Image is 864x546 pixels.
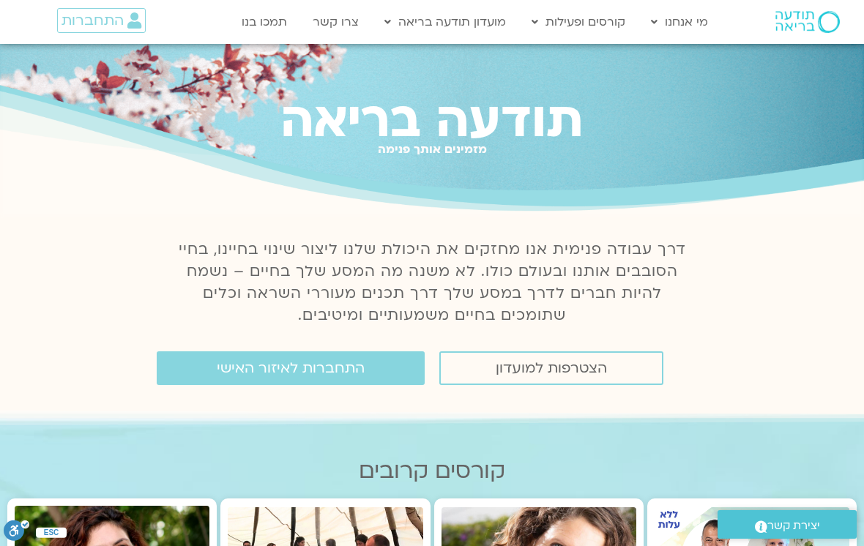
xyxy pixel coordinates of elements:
a: הצטרפות למועדון [439,351,663,385]
p: דרך עבודה פנימית אנו מחזקים את היכולת שלנו ליצור שינוי בחיינו, בחיי הסובבים אותנו ובעולם כולו. לא... [170,239,694,326]
a: התחברות לאיזור האישי [157,351,425,385]
a: התחברות [57,8,146,33]
a: מי אנחנו [644,8,715,36]
a: תמכו בנו [234,8,294,36]
span: יצירת קשר [767,516,820,536]
span: התחברות [62,12,124,29]
a: יצירת קשר [718,510,857,539]
a: מועדון תודעה בריאה [377,8,513,36]
h2: קורסים קרובים [7,458,857,484]
span: הצטרפות למועדון [496,360,607,376]
a: צרו קשר [305,8,366,36]
span: התחברות לאיזור האישי [217,360,365,376]
a: קורסים ופעילות [524,8,633,36]
img: תודעה בריאה [775,11,840,33]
